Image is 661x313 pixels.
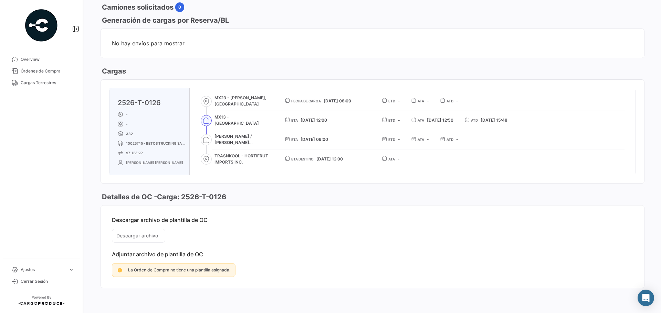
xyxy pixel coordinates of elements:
[178,4,181,10] span: 0
[112,216,633,223] p: Descargar archivo de plantilla de OC
[101,15,229,25] h3: Generación de cargas por Reserva/BL
[447,98,453,104] span: ATD
[638,290,654,306] div: Abrir Intercom Messenger
[398,156,400,161] span: -
[301,118,327,123] span: [DATE] 12:00
[427,137,429,142] span: -
[398,118,400,123] span: -
[118,99,161,107] a: 2526-T-0126
[481,118,507,123] span: [DATE] 15:48
[112,40,633,47] span: No hay envíos para mostrar
[126,160,183,165] span: [PERSON_NAME] [PERSON_NAME]
[388,156,395,162] span: ATA
[101,192,226,202] h3: Detalles de OC - Carga: 2526-T-0126
[427,98,429,103] span: -
[6,77,77,89] a: Cargas Terrestres
[427,118,453,123] span: [DATE] 12:50
[418,98,424,104] span: ATA
[126,150,143,156] span: 97-UV-2P
[291,98,321,104] span: Fecha de carga
[291,137,298,142] span: ETA
[101,66,126,76] h3: Cargas
[21,56,74,63] span: Overview
[398,137,400,142] span: -
[21,68,74,74] span: Órdenes de Compra
[6,65,77,77] a: Órdenes de Compra
[301,137,328,142] span: [DATE] 09:00
[126,131,133,136] span: 332
[388,118,395,123] span: ETD
[324,98,351,103] span: [DATE] 08:00
[456,137,458,142] span: -
[291,118,298,123] span: ETA
[126,121,128,127] span: -
[101,2,174,12] h3: Camiones solicitados
[418,118,424,123] span: ATA
[214,133,274,146] span: [PERSON_NAME] / [PERSON_NAME] [PERSON_NAME]
[126,141,187,146] span: 10025745 - BETOS TRUCKING SA DE CV
[214,95,274,107] span: MX23 - [PERSON_NAME], [GEOGRAPHIC_DATA]
[68,267,74,273] span: expand_more
[398,98,400,103] span: -
[6,54,77,65] a: Overview
[316,156,343,161] span: [DATE] 12:00
[291,156,314,162] span: ETA Destino
[24,8,59,43] img: powered-by.png
[21,267,65,273] span: Ajustes
[21,80,74,86] span: Cargas Terrestres
[118,112,187,117] p: -
[388,137,395,142] span: ETD
[128,267,230,272] span: La Orden de Compra no tiene una plantilla asignada.
[447,137,453,142] span: ATD
[21,278,74,284] span: Cerrar Sesión
[418,137,424,142] span: ATA
[214,153,274,165] span: TRASNKOOL - HORTIFRUT IMPORTS INC.
[214,114,274,126] span: MX13 - [GEOGRAPHIC_DATA]
[456,98,458,103] span: -
[471,118,478,123] span: ATD
[112,251,633,258] p: Adjuntar archivo de plantilla de OC
[388,98,395,104] span: ETD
